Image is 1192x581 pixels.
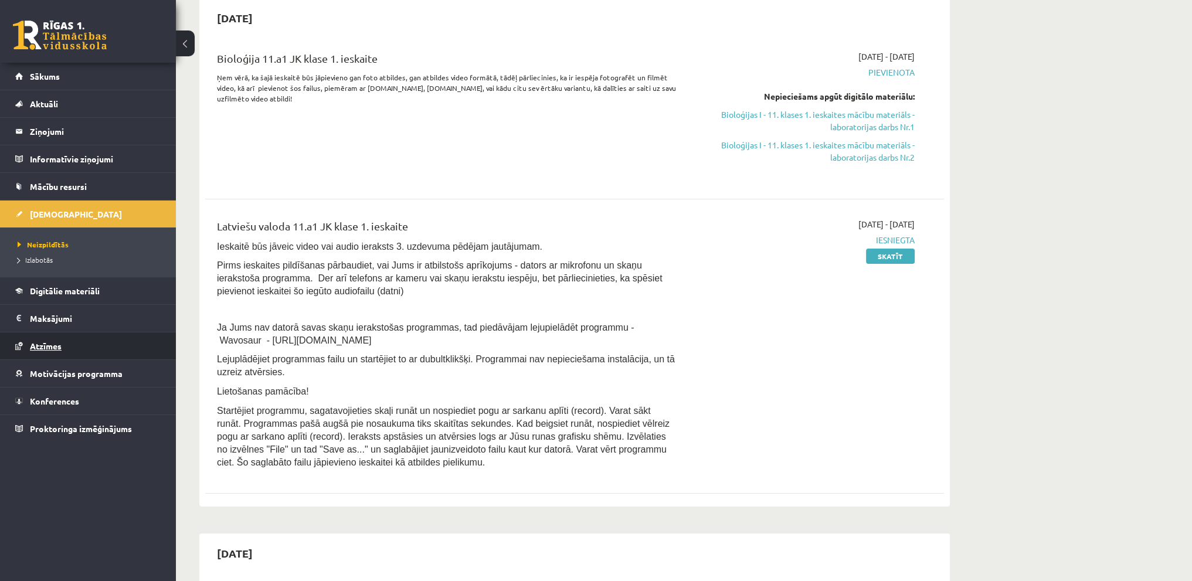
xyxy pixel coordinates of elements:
div: Nepieciešams apgūt digitālo materiālu: [694,90,915,103]
span: Proktoringa izmēģinājums [30,423,132,434]
a: Mācību resursi [15,173,161,200]
a: Rīgas 1. Tālmācības vidusskola [13,21,107,50]
a: Konferences [15,388,161,414]
a: Sākums [15,63,161,90]
a: Atzīmes [15,332,161,359]
span: Ieskaitē būs jāveic video vai audio ieraksts 3. uzdevuma pēdējam jautājumam. [217,242,542,252]
span: [DEMOGRAPHIC_DATA] [30,209,122,219]
span: Motivācijas programma [30,368,123,379]
span: Startējiet programmu, sagatavojieties skaļi runāt un nospiediet pogu ar sarkanu aplīti (record). ... [217,406,670,467]
span: Neizpildītās [18,240,69,249]
legend: Informatīvie ziņojumi [30,145,161,172]
h2: [DATE] [205,539,264,567]
a: Ziņojumi [15,118,161,145]
legend: Maksājumi [30,305,161,332]
a: Skatīt [866,249,915,264]
span: Izlabotās [18,255,53,264]
span: Pievienota [694,66,915,79]
span: Aktuāli [30,98,58,109]
a: Bioloģijas I - 11. klases 1. ieskaites mācību materiāls - laboratorijas darbs Nr.1 [694,108,915,133]
a: Motivācijas programma [15,360,161,387]
span: Mācību resursi [30,181,87,192]
div: Latviešu valoda 11.a1 JK klase 1. ieskaite [217,218,676,240]
div: Bioloģija 11.a1 JK klase 1. ieskaite [217,50,676,72]
span: [DATE] - [DATE] [858,218,915,230]
a: Neizpildītās [18,239,164,250]
a: Proktoringa izmēģinājums [15,415,161,442]
span: Iesniegta [694,234,915,246]
span: Sākums [30,71,60,81]
span: Digitālie materiāli [30,286,100,296]
a: Bioloģijas I - 11. klases 1. ieskaites mācību materiāls - laboratorijas darbs Nr.2 [694,139,915,164]
a: Aktuāli [15,90,161,117]
legend: Ziņojumi [30,118,161,145]
span: Konferences [30,396,79,406]
a: Informatīvie ziņojumi [15,145,161,172]
p: Ņem vērā, ka šajā ieskaitē būs jāpievieno gan foto atbildes, gan atbildes video formātā, tādēļ pā... [217,72,676,104]
span: Atzīmes [30,341,62,351]
a: Izlabotās [18,254,164,265]
span: Pirms ieskaites pildīšanas pārbaudiet, vai Jums ir atbilstošs aprīkojums - dators ar mikrofonu un... [217,260,662,296]
a: Maksājumi [15,305,161,332]
a: Digitālie materiāli [15,277,161,304]
h2: [DATE] [205,4,264,32]
span: Lietošanas pamācība! [217,386,309,396]
span: [DATE] - [DATE] [858,50,915,63]
span: Ja Jums nav datorā savas skaņu ierakstošas programmas, tad piedāvājam lejupielādēt programmu - Wa... [217,322,634,345]
a: [DEMOGRAPHIC_DATA] [15,201,161,227]
span: Lejuplādējiet programmas failu un startējiet to ar dubultklikšķi. Programmai nav nepieciešama ins... [217,354,675,377]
